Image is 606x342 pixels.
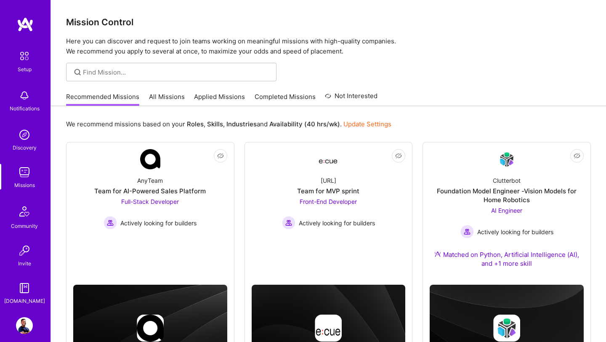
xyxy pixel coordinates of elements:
img: Company logo [137,315,164,342]
i: icon EyeClosed [395,152,402,159]
img: bell [16,87,33,104]
a: All Missions [149,92,185,106]
input: Find Mission... [83,68,270,77]
a: Company LogoClutterbotFoundation Model Engineer -Vision Models for Home RoboticsAI Engineer Activ... [430,149,584,278]
span: Actively looking for builders [120,219,197,227]
div: Invite [18,259,31,268]
div: Discovery [13,143,37,152]
a: Company LogoAnyTeamTeam for AI-Powered Sales PlatformFull-Stack Developer Actively looking for bu... [73,149,227,257]
span: AI Engineer [491,207,522,214]
div: Team for AI-Powered Sales Platform [94,187,206,195]
img: teamwork [16,164,33,181]
div: Setup [18,65,32,74]
span: Full-Stack Developer [121,198,179,205]
span: Actively looking for builders [477,227,553,236]
img: setup [16,47,33,65]
div: Community [11,222,38,230]
a: User Avatar [14,317,35,334]
b: Industries [226,120,257,128]
i: icon EyeClosed [574,152,580,159]
p: We recommend missions based on your , , and . [66,120,391,128]
i: icon SearchGrey [73,67,82,77]
div: AnyTeam [137,176,163,185]
img: Community [14,201,35,222]
div: [DOMAIN_NAME] [4,297,45,305]
img: Actively looking for builders [460,225,474,238]
a: Completed Missions [255,92,316,106]
div: Matched on Python, Artificial Intelligence (AI), and +1 more skill [430,250,584,268]
a: Applied Missions [194,92,245,106]
img: guide book [16,280,33,297]
img: Company logo [315,315,342,342]
div: [URL] [321,176,336,185]
p: Here you can discover and request to join teams working on meaningful missions with high-quality ... [66,36,591,56]
div: Missions [14,181,35,190]
div: Notifications [10,104,40,113]
i: icon EyeClosed [217,152,224,159]
a: Not Interested [325,91,377,106]
b: Availability (40 hrs/wk) [269,120,340,128]
img: Company Logo [497,150,517,169]
span: Actively looking for builders [299,219,375,227]
div: Team for MVP sprint [297,187,359,195]
h3: Mission Control [66,17,591,27]
a: Company Logo[URL]Team for MVP sprintFront-End Developer Actively looking for buildersActively loo... [252,149,406,257]
b: Skills [207,120,223,128]
a: Update Settings [343,120,391,128]
b: Roles [187,120,204,128]
img: discovery [16,126,33,143]
div: Foundation Model Engineer -Vision Models for Home Robotics [430,187,584,204]
img: User Avatar [16,317,33,334]
img: Company logo [493,315,520,342]
span: Front-End Developer [300,198,357,205]
img: Actively looking for builders [104,216,117,230]
img: Ateam Purple Icon [434,251,441,257]
a: Recommended Missions [66,92,139,106]
div: Clutterbot [493,176,521,185]
img: logo [17,17,34,32]
img: Invite [16,242,33,259]
img: Company Logo [140,149,160,169]
img: Actively looking for builders [282,216,295,230]
img: Company Logo [318,152,338,167]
